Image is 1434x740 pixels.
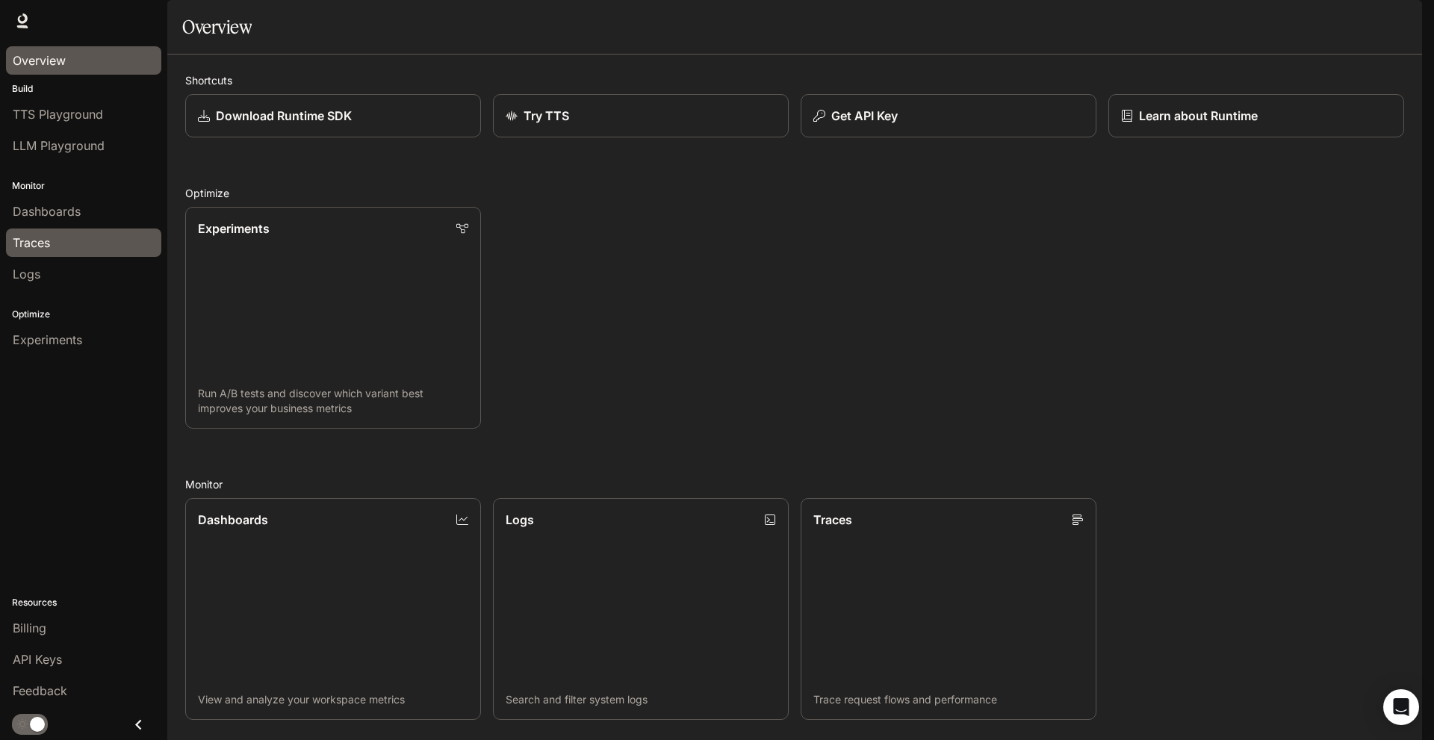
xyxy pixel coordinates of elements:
[198,386,468,416] p: Run A/B tests and discover which variant best improves your business metrics
[813,692,1084,707] p: Trace request flows and performance
[493,498,789,720] a: LogsSearch and filter system logs
[198,220,270,237] p: Experiments
[801,94,1096,137] button: Get API Key
[524,107,569,125] p: Try TTS
[185,476,1404,492] h2: Monitor
[185,72,1404,88] h2: Shortcuts
[185,498,481,720] a: DashboardsView and analyze your workspace metrics
[1139,107,1258,125] p: Learn about Runtime
[185,207,481,429] a: ExperimentsRun A/B tests and discover which variant best improves your business metrics
[813,511,852,529] p: Traces
[1108,94,1404,137] a: Learn about Runtime
[216,107,352,125] p: Download Runtime SDK
[493,94,789,137] a: Try TTS
[801,498,1096,720] a: TracesTrace request flows and performance
[506,511,534,529] p: Logs
[198,692,468,707] p: View and analyze your workspace metrics
[1383,689,1419,725] div: Open Intercom Messenger
[185,94,481,137] a: Download Runtime SDK
[182,12,252,42] h1: Overview
[198,511,268,529] p: Dashboards
[506,692,776,707] p: Search and filter system logs
[831,107,898,125] p: Get API Key
[185,185,1404,201] h2: Optimize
